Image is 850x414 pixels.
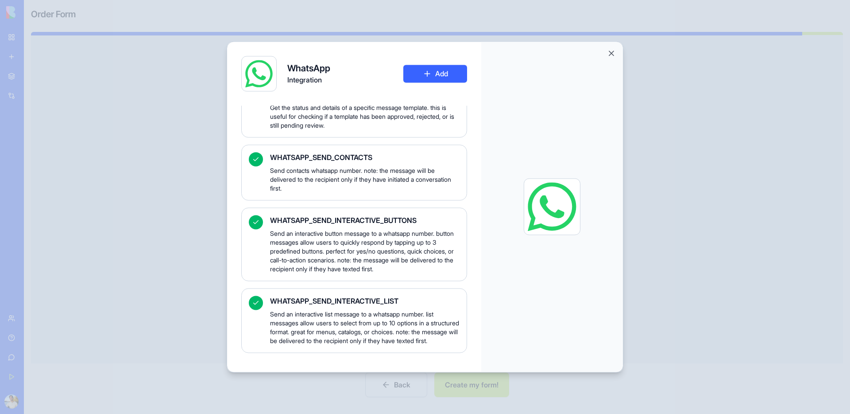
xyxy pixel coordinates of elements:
button: Add [403,65,467,82]
span: WHATSAPP_SEND_INTERACTIVE_BUTTONS [270,215,460,226]
span: Get the status and details of a specific message template. this is useful for checking if a templ... [270,103,460,130]
span: Send an interactive button message to a whatsapp number. button messages allow users to quickly r... [270,229,460,273]
span: Send contacts whatsapp number. note: the message will be delivered to the recipient only if they ... [270,166,460,193]
span: Send an interactive list message to a whatsapp number. list messages allow users to select from u... [270,310,460,345]
span: WHATSAPP_SEND_CONTACTS [270,152,460,163]
span: WHATSAPP_SEND_INTERACTIVE_LIST [270,296,460,306]
h4: WhatsApp [287,62,330,74]
span: Integration [287,74,330,85]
